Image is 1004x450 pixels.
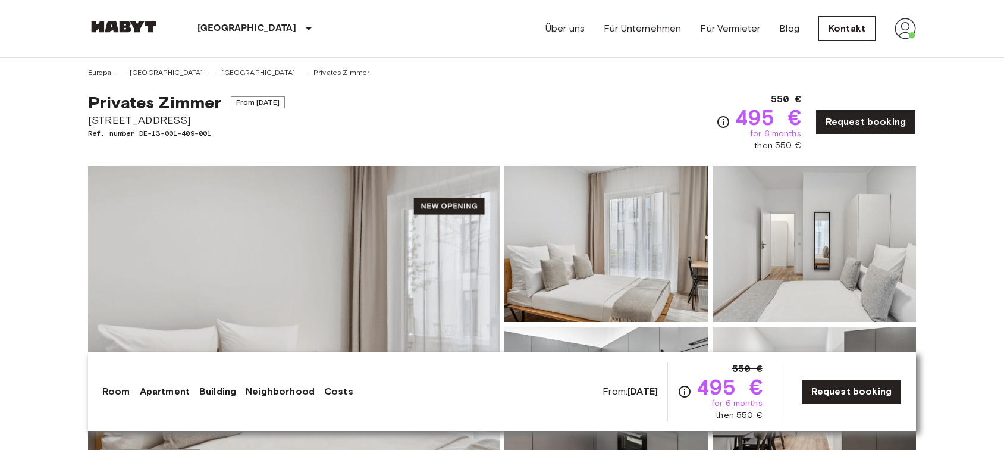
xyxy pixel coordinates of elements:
[130,67,203,78] a: [GEOGRAPHIC_DATA]
[197,21,297,36] p: [GEOGRAPHIC_DATA]
[88,21,159,33] img: Habyt
[801,379,902,404] a: Request booking
[603,385,658,398] span: From:
[221,67,295,78] a: [GEOGRAPHIC_DATA]
[771,92,801,107] span: 550 €
[545,21,585,36] a: Über uns
[818,16,876,41] a: Kontakt
[324,385,353,399] a: Costs
[895,18,916,39] img: avatar
[231,96,285,108] span: From [DATE]
[604,21,681,36] a: Für Unternehmen
[88,92,221,112] span: Privates Zimmer
[627,386,658,397] b: [DATE]
[711,398,763,410] span: for 6 months
[716,410,763,421] span: then 550 €
[732,362,763,376] span: 550 €
[700,21,760,36] a: Für Vermieter
[88,67,111,78] a: Europa
[88,112,285,128] span: [STREET_ADDRESS]
[246,385,315,399] a: Neighborhood
[716,115,730,129] svg: Check cost overview for full price breakdown. Please note that discounts apply to new joiners onl...
[815,110,916,135] a: Request booking
[750,128,801,140] span: for 6 months
[504,166,708,322] img: Picture of unit DE-13-001-409-001
[754,140,801,152] span: then 550 €
[696,376,763,398] span: 495 €
[313,67,369,78] a: Privates Zimmer
[713,166,916,322] img: Picture of unit DE-13-001-409-001
[88,128,285,139] span: Ref. number DE-13-001-409-001
[779,21,799,36] a: Blog
[140,385,190,399] a: Apartment
[677,385,692,399] svg: Check cost overview for full price breakdown. Please note that discounts apply to new joiners onl...
[102,385,130,399] a: Room
[199,385,236,399] a: Building
[735,107,801,128] span: 495 €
